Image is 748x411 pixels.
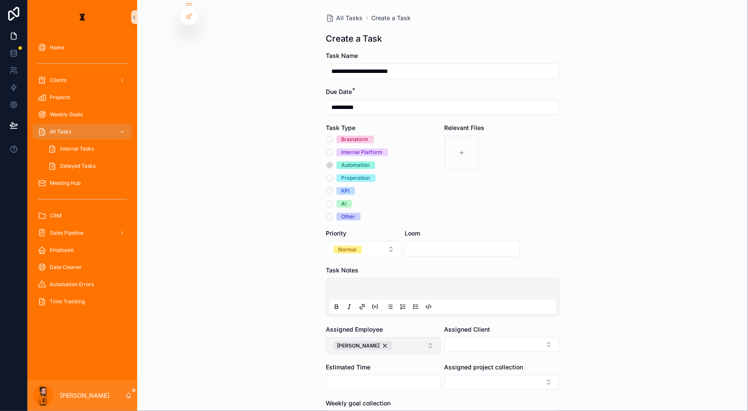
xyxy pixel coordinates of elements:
[326,230,347,237] span: Priority
[27,34,137,319] div: scrollable content
[33,73,132,88] a: Clients
[60,145,94,152] span: Internal Tasks
[50,230,84,236] span: Sales Pipeline
[43,158,132,174] a: Delayed Tasks
[339,246,357,254] div: Normal
[60,163,96,169] span: Delayed Tasks
[75,10,89,24] img: App logo
[33,242,132,258] a: Employee
[342,174,370,182] div: Preperation
[50,44,64,51] span: Home
[336,14,363,22] span: All Tasks
[342,136,369,143] div: Brainstorm
[405,230,421,237] span: Loom
[50,247,74,254] span: Employee
[337,342,380,349] span: [PERSON_NAME]
[445,337,559,352] button: Select Button
[342,187,350,195] div: KPI
[372,14,411,22] a: Create a Task
[50,212,62,219] span: CRM
[326,363,371,371] span: Estimated Time
[326,266,359,274] span: Task Notes
[326,326,383,333] span: Assigned Employee
[445,326,490,333] span: Assigned Client
[50,94,70,101] span: Projects
[33,260,132,275] a: Data Cleaner
[33,124,132,139] a: All Tasks
[445,363,523,371] span: Assigned project collection
[326,14,363,22] a: All Tasks
[50,264,82,271] span: Data Cleaner
[33,40,132,55] a: Home
[50,77,66,84] span: Clients
[326,52,358,59] span: Task Name
[50,180,81,187] span: Meeting Hub
[342,200,347,208] div: AI
[326,33,382,45] h1: Create a Task
[33,175,132,191] a: Meeting Hub
[33,107,132,122] a: Weekly Goals
[33,208,132,224] a: CRM
[326,124,356,131] span: Task Type
[342,213,355,221] div: Other
[43,141,132,157] a: Internal Tasks
[326,399,391,407] span: Weekly goal collection
[33,90,132,105] a: Projects
[326,241,402,257] button: Select Button
[33,225,132,241] a: Sales Pipeline
[50,111,83,118] span: Weekly Goals
[326,88,352,95] span: Due Date
[333,341,392,351] button: Unselect 1
[342,161,370,169] div: Automation
[445,124,485,131] span: Relevant Files
[60,391,109,400] p: [PERSON_NAME]
[445,375,559,390] button: Select Button
[33,277,132,292] a: Automation Errors
[342,148,383,156] div: Internal Platform
[50,128,71,135] span: All Tasks
[50,281,94,288] span: Automation Errors
[326,337,441,354] button: Select Button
